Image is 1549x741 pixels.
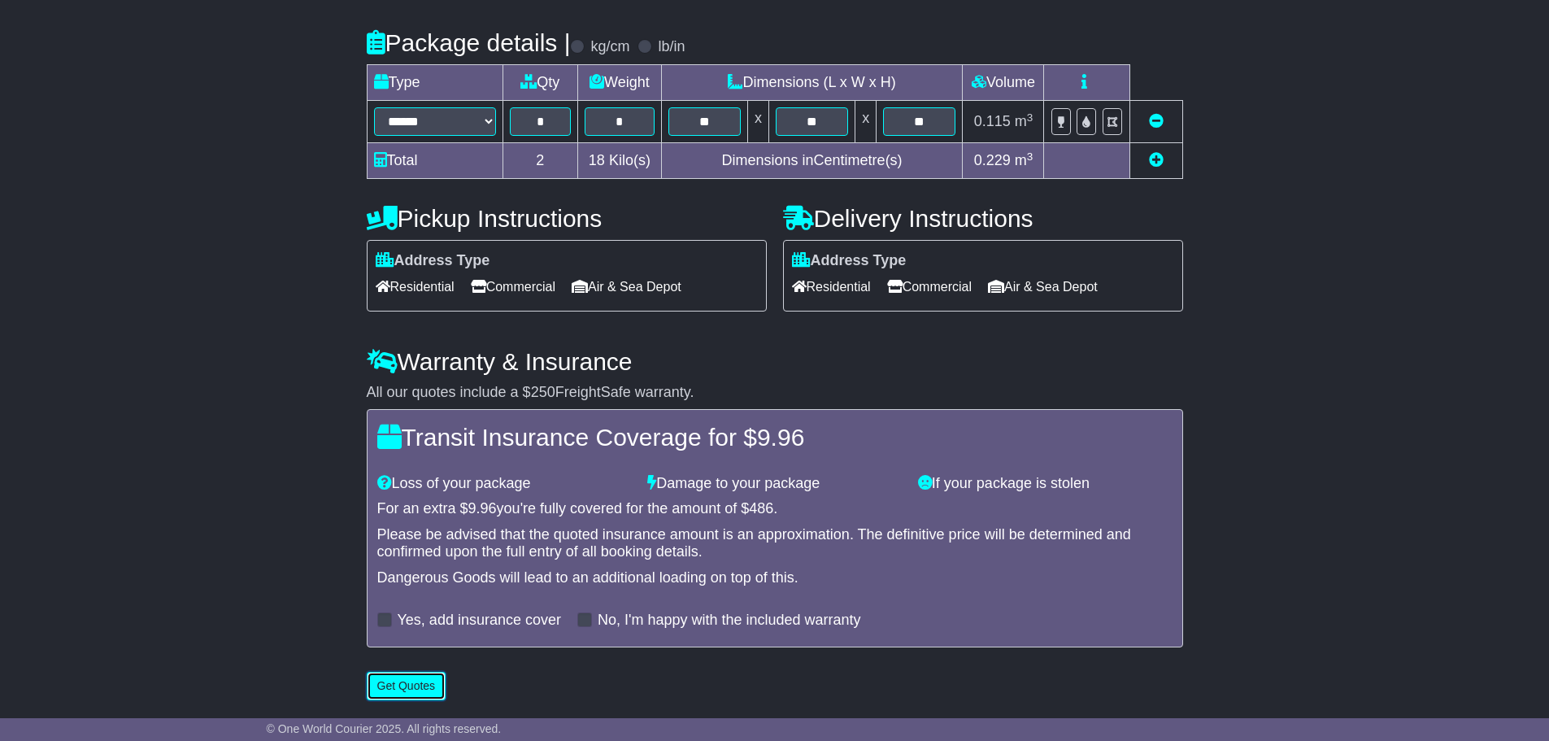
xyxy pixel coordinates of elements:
a: Remove this item [1149,113,1164,129]
td: x [747,101,768,143]
label: Address Type [792,252,907,270]
span: 9.96 [757,424,804,451]
div: Dangerous Goods will lead to an additional loading on top of this. [377,569,1173,587]
div: Damage to your package [639,475,910,493]
div: If your package is stolen [910,475,1181,493]
td: Type [367,65,503,101]
span: Commercial [887,274,972,299]
td: Total [367,143,503,179]
span: 18 [589,152,605,168]
td: Dimensions (L x W x H) [661,65,963,101]
span: Residential [376,274,455,299]
label: kg/cm [590,38,629,56]
h4: Package details | [367,29,571,56]
sup: 3 [1027,111,1033,124]
span: © One World Courier 2025. All rights reserved. [267,722,502,735]
div: Please be advised that the quoted insurance amount is an approximation. The definitive price will... [377,526,1173,561]
td: Kilo(s) [578,143,662,179]
span: 9.96 [468,500,497,517]
td: Qty [503,65,578,101]
span: m [1015,113,1033,129]
label: No, I'm happy with the included warranty [598,612,861,630]
sup: 3 [1027,150,1033,163]
td: Dimensions in Centimetre(s) [661,143,963,179]
span: Commercial [471,274,555,299]
label: Address Type [376,252,490,270]
label: Yes, add insurance cover [398,612,561,630]
span: 250 [531,384,555,400]
span: m [1015,152,1033,168]
a: Add new item [1149,152,1164,168]
div: For an extra $ you're fully covered for the amount of $ . [377,500,1173,518]
td: Weight [578,65,662,101]
span: 0.115 [974,113,1011,129]
td: Volume [963,65,1044,101]
span: Air & Sea Depot [572,274,681,299]
h4: Delivery Instructions [783,205,1183,232]
div: Loss of your package [369,475,640,493]
td: 2 [503,143,578,179]
h4: Transit Insurance Coverage for $ [377,424,1173,451]
td: x [855,101,877,143]
div: All our quotes include a $ FreightSafe warranty. [367,384,1183,402]
span: 0.229 [974,152,1011,168]
span: 486 [749,500,773,517]
h4: Pickup Instructions [367,205,767,232]
button: Get Quotes [367,672,446,700]
span: Air & Sea Depot [988,274,1098,299]
span: Residential [792,274,871,299]
label: lb/in [658,38,685,56]
h4: Warranty & Insurance [367,348,1183,375]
